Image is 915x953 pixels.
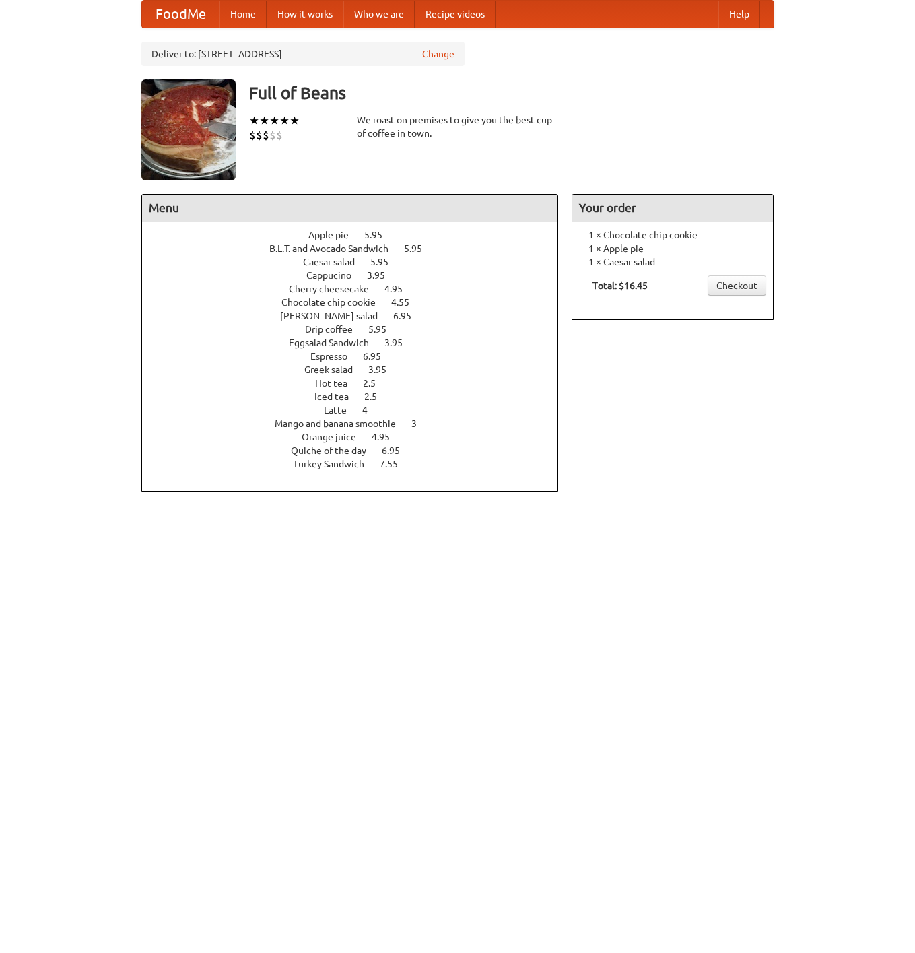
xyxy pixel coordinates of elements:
[267,1,343,28] a: How it works
[289,284,428,294] a: Cherry cheesecake 4.95
[279,113,290,128] li: ★
[275,418,442,429] a: Mango and banana smoothie 3
[306,270,410,281] a: Cappucino 3.95
[363,351,395,362] span: 6.95
[249,128,256,143] li: $
[275,418,409,429] span: Mango and banana smoothie
[293,459,423,469] a: Turkey Sandwich 7.55
[141,42,465,66] div: Deliver to: [STREET_ADDRESS]
[142,195,558,222] h4: Menu
[302,432,415,442] a: Orange juice 4.95
[314,391,402,402] a: Iced tea 2.5
[393,310,425,321] span: 6.95
[302,432,370,442] span: Orange juice
[364,230,396,240] span: 5.95
[280,310,391,321] span: [PERSON_NAME] salad
[256,128,263,143] li: $
[404,243,436,254] span: 5.95
[276,128,283,143] li: $
[269,128,276,143] li: $
[263,128,269,143] li: $
[303,257,368,267] span: Caesar salad
[141,79,236,180] img: angular.jpg
[579,255,766,269] li: 1 × Caesar salad
[592,280,648,291] b: Total: $16.45
[304,364,411,375] a: Greek salad 3.95
[289,337,382,348] span: Eggsalad Sandwich
[249,113,259,128] li: ★
[315,378,361,389] span: Hot tea
[708,275,766,296] a: Checkout
[280,310,436,321] a: [PERSON_NAME] salad 6.95
[384,337,416,348] span: 3.95
[314,391,362,402] span: Iced tea
[324,405,360,416] span: Latte
[142,1,219,28] a: FoodMe
[306,270,365,281] span: Cappucino
[291,445,425,456] a: Quiche of the day 6.95
[281,297,434,308] a: Chocolate chip cookie 4.55
[368,324,400,335] span: 5.95
[259,113,269,128] li: ★
[269,113,279,128] li: ★
[367,270,399,281] span: 3.95
[718,1,760,28] a: Help
[310,351,361,362] span: Espresso
[382,445,413,456] span: 6.95
[384,284,416,294] span: 4.95
[269,243,402,254] span: B.L.T. and Avocado Sandwich
[310,351,406,362] a: Espresso 6.95
[579,242,766,255] li: 1 × Apple pie
[411,418,430,429] span: 3
[380,459,411,469] span: 7.55
[289,284,382,294] span: Cherry cheesecake
[291,445,380,456] span: Quiche of the day
[249,79,774,106] h3: Full of Beans
[308,230,407,240] a: Apple pie 5.95
[572,195,773,222] h4: Your order
[289,337,428,348] a: Eggsalad Sandwich 3.95
[364,391,391,402] span: 2.5
[305,324,411,335] a: Drip coffee 5.95
[370,257,402,267] span: 5.95
[290,113,300,128] li: ★
[422,47,454,61] a: Change
[372,432,403,442] span: 4.95
[219,1,267,28] a: Home
[368,364,400,375] span: 3.95
[305,324,366,335] span: Drip coffee
[281,297,389,308] span: Chocolate chip cookie
[363,378,389,389] span: 2.5
[308,230,362,240] span: Apple pie
[293,459,378,469] span: Turkey Sandwich
[362,405,381,416] span: 4
[343,1,415,28] a: Who we are
[304,364,366,375] span: Greek salad
[269,243,447,254] a: B.L.T. and Avocado Sandwich 5.95
[324,405,393,416] a: Latte 4
[579,228,766,242] li: 1 × Chocolate chip cookie
[391,297,423,308] span: 4.55
[303,257,413,267] a: Caesar salad 5.95
[415,1,496,28] a: Recipe videos
[315,378,401,389] a: Hot tea 2.5
[357,113,559,140] div: We roast on premises to give you the best cup of coffee in town.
